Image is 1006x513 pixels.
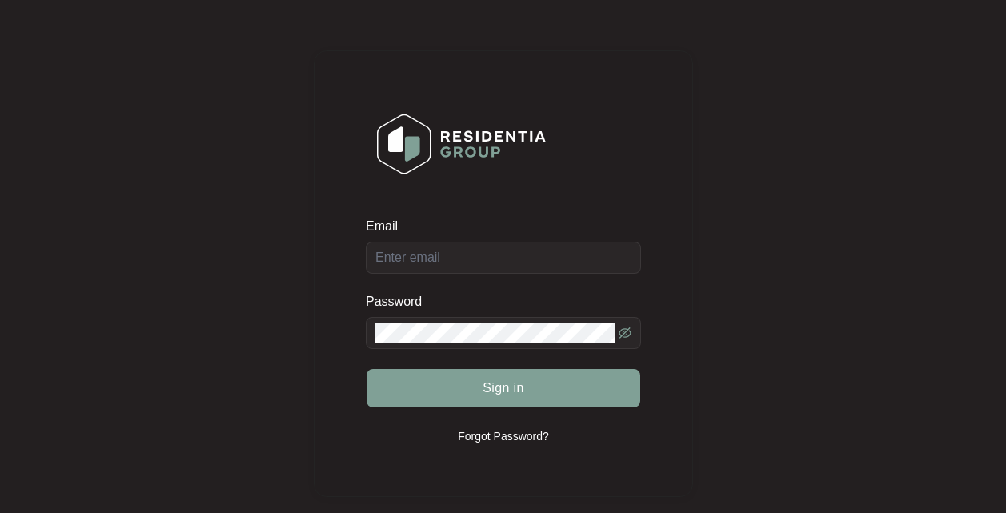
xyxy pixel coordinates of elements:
input: Password [375,323,615,343]
label: Password [366,294,434,310]
img: Login Logo [367,103,556,185]
p: Forgot Password? [458,428,549,444]
label: Email [366,218,409,234]
button: Sign in [367,369,640,407]
input: Email [366,242,641,274]
span: eye-invisible [619,327,631,339]
span: Sign in [483,379,524,398]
